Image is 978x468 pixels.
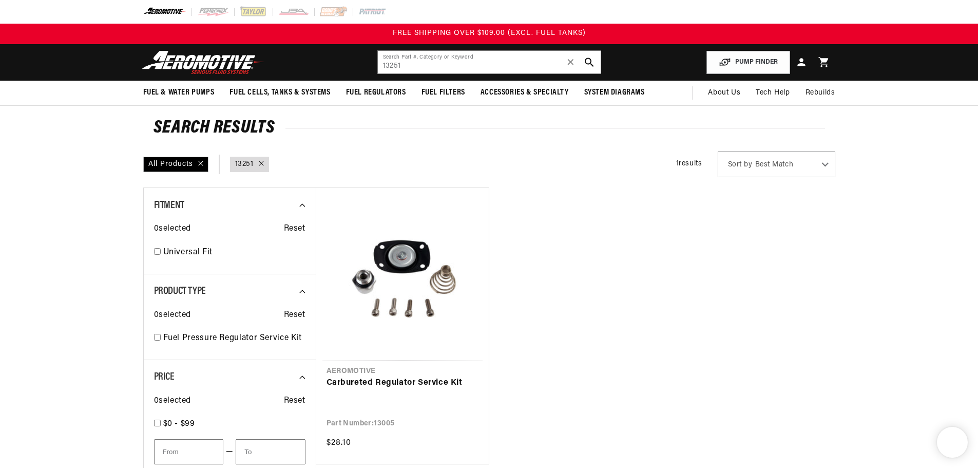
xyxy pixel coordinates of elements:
summary: System Diagrams [577,81,653,105]
input: From [154,439,223,464]
select: Sort by [718,152,835,177]
a: About Us [700,81,748,105]
a: 13251 [235,159,254,170]
span: FREE SHIPPING OVER $109.00 (EXCL. FUEL TANKS) [393,29,586,37]
span: $0 - $99 [163,420,195,428]
span: Price [154,372,175,382]
span: System Diagrams [584,87,645,98]
span: ✕ [566,54,576,70]
span: 0 selected [154,395,191,408]
span: Fuel & Water Pumps [143,87,215,98]
span: Fuel Cells, Tanks & Systems [229,87,330,98]
h2: Search Results [154,120,825,137]
summary: Tech Help [748,81,797,105]
span: 0 selected [154,309,191,322]
div: All Products [143,157,208,172]
span: About Us [708,89,740,97]
span: Accessories & Specialty [481,87,569,98]
a: Universal Fit [163,246,305,259]
span: Reset [284,309,305,322]
span: Rebuilds [806,87,835,99]
span: 0 selected [154,222,191,236]
input: To [236,439,305,464]
a: Fuel Pressure Regulator Service Kit [163,332,305,345]
button: search button [578,51,601,73]
span: Product Type [154,286,206,296]
summary: Fuel Filters [414,81,473,105]
summary: Fuel Cells, Tanks & Systems [222,81,338,105]
button: PUMP FINDER [706,51,790,74]
input: Search by Part Number, Category or Keyword [378,51,601,73]
span: — [226,445,234,459]
span: Reset [284,395,305,408]
span: Fitment [154,200,184,211]
summary: Accessories & Specialty [473,81,577,105]
span: Fuel Regulators [346,87,406,98]
a: Carbureted Regulator Service Kit [327,377,478,390]
summary: Fuel & Water Pumps [136,81,222,105]
img: Aeromotive [139,50,267,74]
summary: Fuel Regulators [338,81,414,105]
span: Reset [284,222,305,236]
span: Tech Help [756,87,790,99]
span: Sort by [728,160,753,170]
summary: Rebuilds [798,81,843,105]
span: 1 results [676,160,702,167]
span: Fuel Filters [421,87,465,98]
